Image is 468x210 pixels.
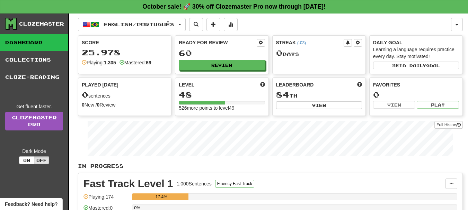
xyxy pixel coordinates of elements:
strong: 0 [97,102,100,108]
div: Get fluent faster. [5,103,63,110]
button: Review [179,60,265,70]
button: On [19,156,34,164]
div: Clozemaster [19,20,64,27]
div: Dark Mode [5,148,63,155]
span: Leaderboard [276,81,314,88]
button: Full History [434,121,463,129]
button: More stats [224,18,238,31]
p: In Progress [78,163,463,170]
strong: 0 [82,102,85,108]
div: Day s [276,49,362,58]
div: Ready for Review [179,39,256,46]
div: Mastered: [120,59,151,66]
div: Learning a language requires practice every day. Stay motivated! [373,46,459,60]
span: Level [179,81,194,88]
span: This week in points, UTC [357,81,362,88]
button: Off [34,156,49,164]
div: 1.000 Sentences [177,180,212,187]
div: Favorites [373,81,459,88]
span: Score more points to level up [260,81,265,88]
span: a daily [403,63,426,68]
a: (-03) [297,40,306,45]
div: sentences [82,90,168,99]
div: 25.978 [82,48,168,57]
div: Playing: 174 [83,193,129,205]
div: Fast Track Level 1 [83,179,173,189]
a: ClozemasterPro [5,112,63,130]
div: Score [82,39,168,46]
button: Add sentence to collection [206,18,220,31]
div: Streak [276,39,344,46]
div: 60 [179,49,265,57]
strong: October sale! 🚀 30% off Clozemaster Pro now through [DATE]! [142,3,325,10]
button: Fluency Fast Track [215,180,254,188]
div: Daily Goal [373,39,459,46]
div: th [276,90,362,99]
div: Playing: [82,59,116,66]
button: Search sentences [189,18,203,31]
button: View [373,101,415,109]
span: 0 [276,48,283,58]
span: English / Português [104,21,174,27]
button: Play [417,101,459,109]
span: 84 [276,90,289,99]
div: 48 [179,90,265,99]
div: 0 [373,90,459,99]
div: New / Review [82,101,168,108]
button: English/Português [78,18,186,31]
span: Played [DATE] [82,81,118,88]
span: Open feedback widget [5,201,58,208]
button: Seta dailygoal [373,62,459,69]
div: 526 more points to level 49 [179,104,265,111]
div: 17.4% [134,193,188,200]
button: View [276,101,362,109]
strong: 69 [146,60,151,65]
strong: 1.305 [104,60,116,65]
span: 0 [82,90,88,99]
